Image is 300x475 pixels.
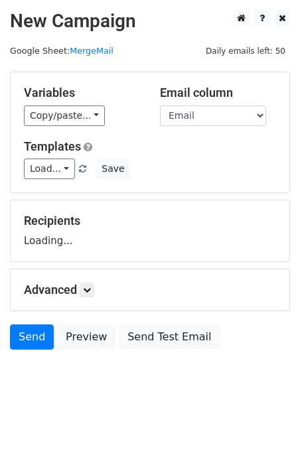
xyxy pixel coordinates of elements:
[119,324,220,350] a: Send Test Email
[70,46,113,56] a: MergeMail
[24,214,276,248] div: Loading...
[57,324,115,350] a: Preview
[24,283,276,297] h5: Advanced
[10,10,290,33] h2: New Campaign
[24,86,140,100] h5: Variables
[201,46,290,56] a: Daily emails left: 50
[24,159,75,179] a: Load...
[10,46,113,56] small: Google Sheet:
[24,214,276,228] h5: Recipients
[160,86,276,100] h5: Email column
[10,324,54,350] a: Send
[24,139,81,153] a: Templates
[201,44,290,58] span: Daily emails left: 50
[96,159,130,179] button: Save
[24,105,105,126] a: Copy/paste...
